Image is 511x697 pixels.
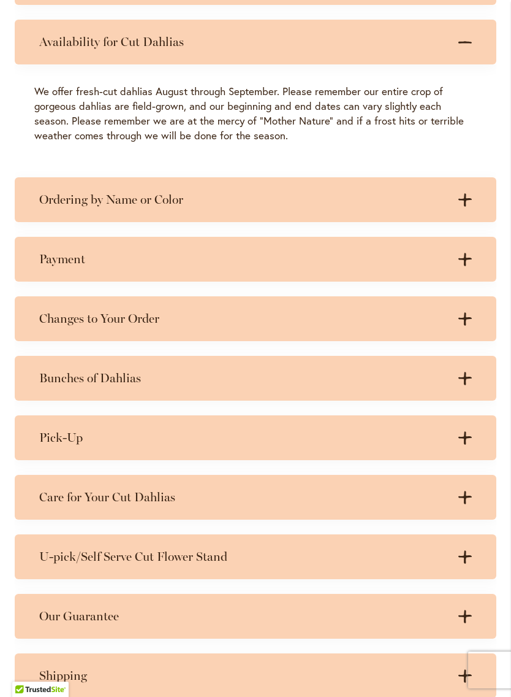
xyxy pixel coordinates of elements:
summary: Bunches of Dahlias [15,356,496,401]
h3: Availability for Cut Dahlias [39,34,447,50]
h3: Payment [39,252,447,267]
h3: Care for Your Cut Dahlias [39,490,447,505]
summary: Our Guarantee [15,594,496,639]
summary: Pick-Up [15,415,496,460]
summary: Ordering by Name or Color [15,177,496,222]
h3: Pick-Up [39,430,447,445]
h3: Bunches of Dahlias [39,371,447,386]
p: We offer fresh-cut dahlias August through September. Please remember our entire crop of gorgeous ... [34,84,477,143]
summary: Changes to Your Order [15,296,496,341]
h3: Changes to Your Order [39,311,447,326]
summary: Care for Your Cut Dahlias [15,475,496,520]
h3: Ordering by Name or Color [39,192,447,207]
summary: U-pick/Self Serve Cut Flower Stand [15,534,496,579]
h3: Our Guarantee [39,609,447,624]
summary: Availability for Cut Dahlias [15,20,496,64]
summary: Payment [15,237,496,282]
h3: U-pick/Self Serve Cut Flower Stand [39,549,447,564]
